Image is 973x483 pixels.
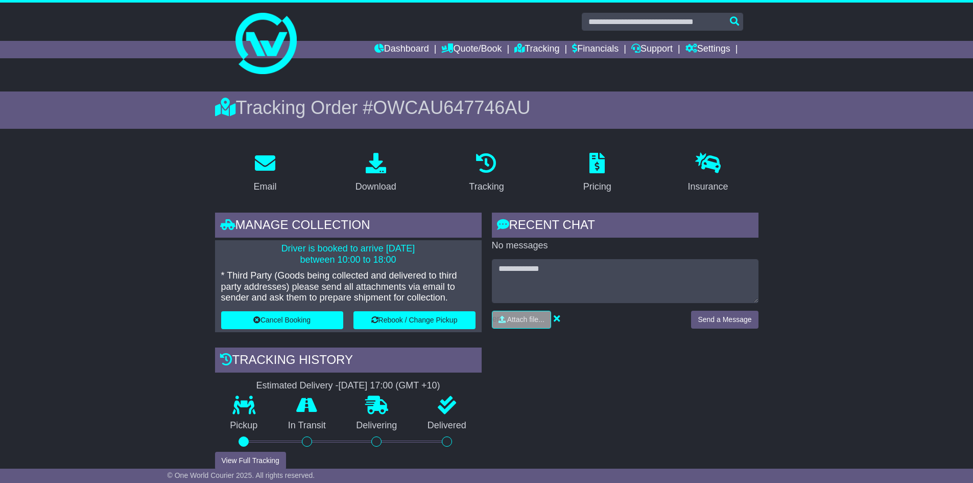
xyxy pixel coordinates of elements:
p: No messages [492,240,758,251]
div: Insurance [688,180,728,194]
span: © One World Courier 2025. All rights reserved. [168,471,315,479]
div: Pricing [583,180,611,194]
div: RECENT CHAT [492,213,758,240]
p: Driver is booked to arrive [DATE] between 10:00 to 18:00 [221,243,476,265]
div: Download [355,180,396,194]
p: Delivered [412,420,482,431]
button: Cancel Booking [221,311,343,329]
a: Support [631,41,673,58]
a: Quote/Book [441,41,502,58]
a: Dashboard [374,41,429,58]
span: OWCAU647746AU [373,97,530,118]
p: * Third Party (Goods being collected and delivered to third party addresses) please send all atta... [221,270,476,304]
button: Send a Message [691,311,758,329]
button: Rebook / Change Pickup [353,311,476,329]
a: Settings [685,41,730,58]
div: Tracking Order # [215,97,758,119]
div: [DATE] 17:00 (GMT +10) [339,380,440,392]
a: Download [349,149,403,197]
div: Estimated Delivery - [215,380,482,392]
a: Tracking [514,41,559,58]
p: Delivering [341,420,413,431]
div: Manage collection [215,213,482,240]
a: Email [247,149,283,197]
p: Pickup [215,420,273,431]
a: Financials [572,41,619,58]
p: In Transit [273,420,341,431]
a: Tracking [462,149,510,197]
a: Insurance [681,149,735,197]
div: Tracking [469,180,504,194]
div: Tracking history [215,348,482,375]
a: Pricing [577,149,618,197]
div: Email [253,180,276,194]
button: View Full Tracking [215,452,286,470]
